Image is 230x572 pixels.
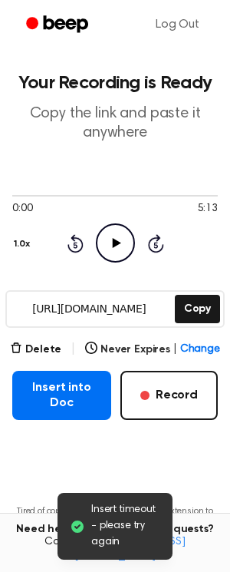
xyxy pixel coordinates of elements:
span: 0:00 [12,201,32,217]
button: Never Expires|Change [85,342,220,358]
button: Delete [10,342,61,358]
h1: Your Recording is Ready [12,74,218,92]
span: | [173,342,177,358]
a: Log Out [140,6,215,43]
p: Copy the link and paste it anywhere [12,104,218,143]
a: [EMAIL_ADDRESS][DOMAIN_NAME] [74,537,186,561]
span: Insert timeout - please try again [91,502,160,551]
button: Copy [175,295,220,323]
span: Change [180,342,220,358]
p: Tired of copying and pasting? Use the extension to automatically insert your recordings. [12,506,218,529]
button: 1.0x [12,231,35,257]
button: Insert into Doc [12,371,111,420]
span: 5:13 [198,201,218,217]
span: Contact us [9,536,221,563]
a: Beep [15,10,102,40]
button: Record [120,371,218,420]
span: | [71,340,76,359]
